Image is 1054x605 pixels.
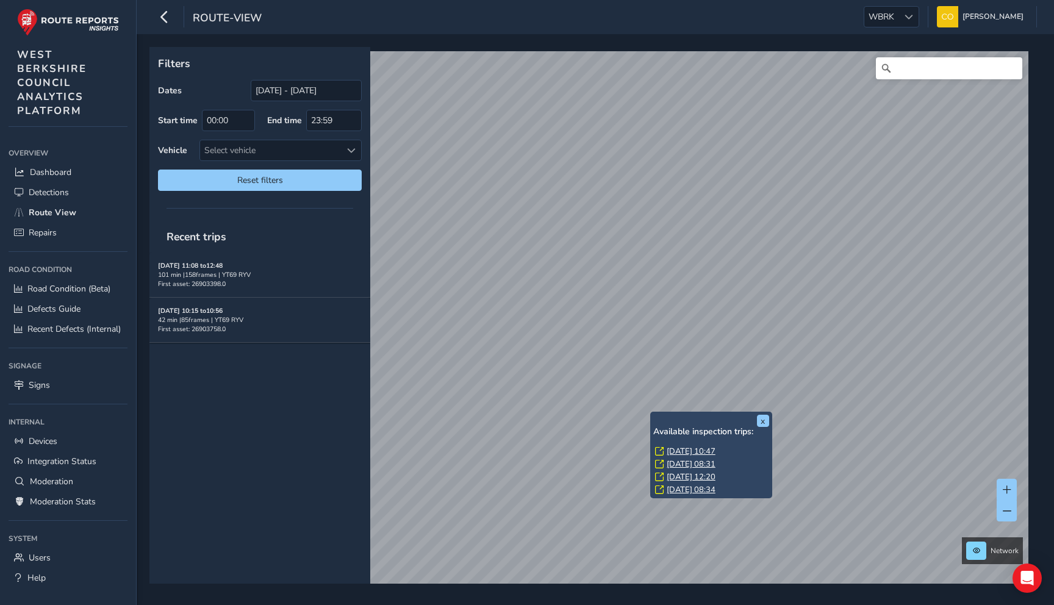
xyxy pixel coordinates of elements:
[158,145,187,156] label: Vehicle
[30,496,96,507] span: Moderation Stats
[9,431,127,451] a: Devices
[29,187,69,198] span: Detections
[9,144,127,162] div: Overview
[9,202,127,223] a: Route View
[864,7,898,27] span: WBRK
[667,471,715,482] a: [DATE] 12:20
[167,174,353,186] span: Reset filters
[193,10,262,27] span: route-view
[9,299,127,319] a: Defects Guide
[9,548,127,568] a: Users
[29,435,57,447] span: Devices
[9,279,127,299] a: Road Condition (Beta)
[9,529,127,548] div: System
[158,261,223,270] strong: [DATE] 11:08 to 12:48
[158,170,362,191] button: Reset filters
[27,572,46,584] span: Help
[158,315,362,324] div: 42 min | 85 frames | YT69 RYV
[158,324,226,334] span: First asset: 26903758.0
[158,115,198,126] label: Start time
[963,6,1024,27] span: [PERSON_NAME]
[158,270,362,279] div: 101 min | 158 frames | YT69 RYV
[876,57,1022,79] input: Search
[158,306,223,315] strong: [DATE] 10:15 to 10:56
[17,9,119,36] img: rr logo
[1013,564,1042,593] div: Open Intercom Messenger
[9,451,127,471] a: Integration Status
[757,415,769,427] button: x
[27,456,96,467] span: Integration Status
[9,223,127,243] a: Repairs
[9,375,127,395] a: Signs
[653,427,769,437] h6: Available inspection trips:
[991,546,1019,556] span: Network
[27,323,121,335] span: Recent Defects (Internal)
[158,279,226,288] span: First asset: 26903398.0
[9,568,127,588] a: Help
[937,6,1028,27] button: [PERSON_NAME]
[9,357,127,375] div: Signage
[27,283,110,295] span: Road Condition (Beta)
[158,55,362,71] p: Filters
[9,260,127,279] div: Road Condition
[17,48,87,118] span: WEST BERKSHIRE COUNCIL ANALYTICS PLATFORM
[154,51,1028,598] canvas: Map
[158,221,235,252] span: Recent trips
[937,6,958,27] img: diamond-layout
[267,115,302,126] label: End time
[200,140,341,160] div: Select vehicle
[9,471,127,492] a: Moderation
[30,166,71,178] span: Dashboard
[9,492,127,512] a: Moderation Stats
[27,303,81,315] span: Defects Guide
[667,446,715,457] a: [DATE] 10:47
[158,85,182,96] label: Dates
[667,459,715,470] a: [DATE] 08:31
[29,379,50,391] span: Signs
[9,319,127,339] a: Recent Defects (Internal)
[29,207,76,218] span: Route View
[9,162,127,182] a: Dashboard
[30,476,73,487] span: Moderation
[9,413,127,431] div: Internal
[29,227,57,238] span: Repairs
[667,484,715,495] a: [DATE] 08:34
[29,552,51,564] span: Users
[9,182,127,202] a: Detections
